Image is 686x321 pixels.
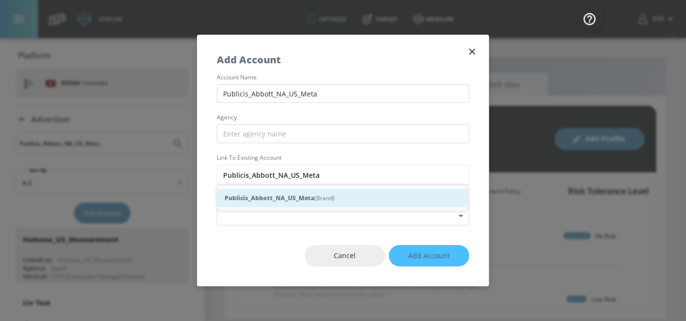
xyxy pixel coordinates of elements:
[225,193,314,203] strong: Publicis_Abbott_NA_US_Meta
[217,207,469,226] div: ​
[217,75,469,80] label: account name
[217,155,469,161] label: Link to Existing Account
[217,189,468,207] div: (Brand)
[217,55,281,65] h5: Add Account
[576,5,603,32] button: Open Resource Center
[217,84,469,103] input: Enter account name
[217,114,469,120] label: agency
[217,124,469,143] input: Enter agency name
[217,165,469,185] input: Enter account name
[324,250,365,262] span: Cancel
[305,245,385,267] button: Cancel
